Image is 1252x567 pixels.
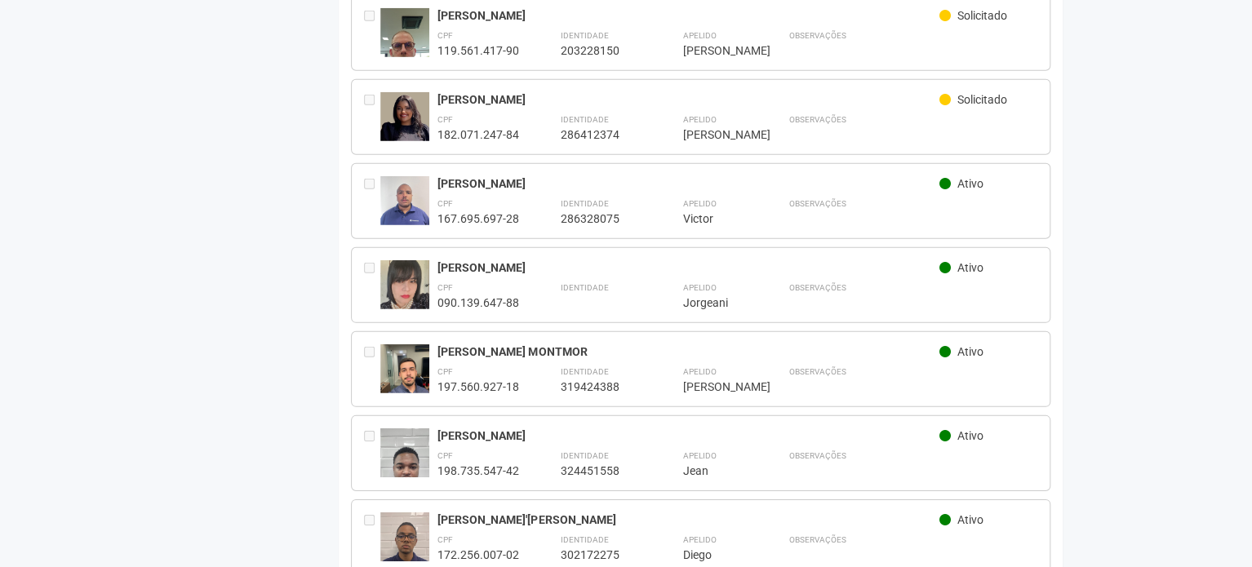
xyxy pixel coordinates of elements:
[380,92,429,148] img: user.jpg
[560,43,642,58] div: 203228150
[560,463,642,478] div: 324451558
[560,283,608,292] strong: Identidade
[437,92,939,107] div: [PERSON_NAME]
[957,345,983,358] span: Ativo
[364,176,380,226] div: Entre em contato com a Aministração para solicitar o cancelamento ou 2a via
[437,344,939,359] div: [PERSON_NAME] MONTMOR
[437,367,453,376] strong: CPF
[957,513,983,526] span: Ativo
[788,199,846,208] strong: Observações
[957,261,983,274] span: Ativo
[437,428,939,443] div: [PERSON_NAME]
[957,429,983,442] span: Ativo
[682,367,716,376] strong: Apelido
[437,127,519,142] div: 182.071.247-84
[437,211,519,226] div: 167.695.697-28
[957,93,1007,106] span: Solicitado
[437,451,453,460] strong: CPF
[437,463,519,478] div: 198.735.547-42
[364,8,380,58] div: Entre em contato com a Aministração para solicitar o cancelamento ou 2a via
[788,115,846,124] strong: Observações
[437,547,519,562] div: 172.256.007-02
[682,283,716,292] strong: Apelido
[957,9,1007,22] span: Solicitado
[682,295,748,310] div: Jorgeani
[682,43,748,58] div: [PERSON_NAME]
[560,115,608,124] strong: Identidade
[682,535,716,544] strong: Apelido
[437,283,453,292] strong: CPF
[364,260,380,310] div: Entre em contato com a Aministração para solicitar o cancelamento ou 2a via
[682,211,748,226] div: Victor
[437,295,519,310] div: 090.139.647-88
[437,43,519,58] div: 119.561.417-90
[364,344,380,394] div: Entre em contato com a Aministração para solicitar o cancelamento ou 2a via
[380,8,429,95] img: user.jpg
[437,115,453,124] strong: CPF
[560,379,642,394] div: 319424388
[560,31,608,40] strong: Identidade
[560,367,608,376] strong: Identidade
[682,451,716,460] strong: Apelido
[380,176,429,228] img: user.jpg
[437,260,939,275] div: [PERSON_NAME]
[682,127,748,142] div: [PERSON_NAME]
[788,367,846,376] strong: Observações
[364,92,380,142] div: Entre em contato com a Aministração para solicitar o cancelamento ou 2a via
[364,512,380,562] div: Entre em contato com a Aministração para solicitar o cancelamento ou 2a via
[788,31,846,40] strong: Observações
[437,31,453,40] strong: CPF
[788,283,846,292] strong: Observações
[560,199,608,208] strong: Identidade
[437,535,453,544] strong: CPF
[957,177,983,190] span: Ativo
[437,199,453,208] strong: CPF
[788,451,846,460] strong: Observações
[437,379,519,394] div: 197.560.927-18
[682,31,716,40] strong: Apelido
[437,176,939,191] div: [PERSON_NAME]
[560,547,642,562] div: 302172275
[437,8,939,23] div: [PERSON_NAME]
[682,463,748,478] div: Jean
[682,115,716,124] strong: Apelido
[560,535,608,544] strong: Identidade
[682,547,748,562] div: Diego
[380,260,429,326] img: user.jpg
[682,199,716,208] strong: Apelido
[437,512,939,527] div: [PERSON_NAME]'[PERSON_NAME]
[560,211,642,226] div: 286328075
[560,451,608,460] strong: Identidade
[380,428,429,516] img: user.jpg
[560,127,642,142] div: 286412374
[682,379,748,394] div: [PERSON_NAME]
[364,428,380,478] div: Entre em contato com a Aministração para solicitar o cancelamento ou 2a via
[788,535,846,544] strong: Observações
[380,344,429,410] img: user.jpg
